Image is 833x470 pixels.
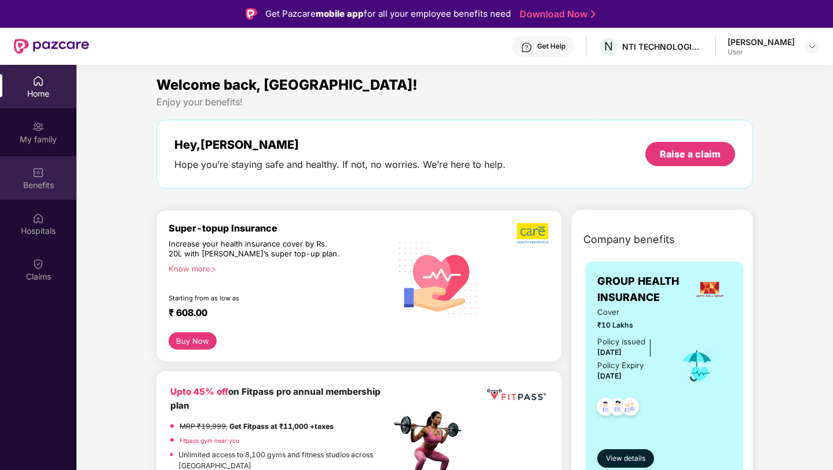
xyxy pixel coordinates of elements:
img: insurerLogo [694,274,725,305]
div: [PERSON_NAME] [728,36,795,47]
img: Stroke [591,8,595,20]
span: [DATE] [597,372,622,380]
span: ₹10 Lakhs [597,320,663,331]
div: Hope you’re staying safe and healthy. If not, no worries. We’re here to help. [174,159,506,171]
div: Super-topup Insurance [169,222,391,234]
span: N [604,39,613,53]
span: View details [606,453,645,464]
div: Enjoy your benefits! [156,96,754,108]
div: Starting from as low as [169,294,342,302]
b: on Fitpass pro annual membership plan [170,386,381,411]
span: Cover [597,306,663,318]
div: ₹ 608.00 [169,307,379,321]
div: Hey, [PERSON_NAME] [174,138,506,152]
img: svg+xml;base64,PHN2ZyBpZD0iQmVuZWZpdHMiIHhtbG5zPSJodHRwOi8vd3d3LnczLm9yZy8yMDAwL3N2ZyIgd2lkdGg9Ij... [32,167,44,178]
img: svg+xml;base64,PHN2ZyBpZD0iRHJvcGRvd24tMzJ4MzIiIHhtbG5zPSJodHRwOi8vd3d3LnczLm9yZy8yMDAwL3N2ZyIgd2... [808,42,817,51]
div: Policy Expiry [597,359,644,372]
div: NTI TECHNOLOGIES PRIVATE LIMITED [622,41,703,52]
span: Welcome back, [GEOGRAPHIC_DATA]! [156,76,418,93]
div: User [728,47,795,57]
span: GROUP HEALTH INSURANCE [597,273,687,306]
strong: mobile app [316,8,364,19]
img: svg+xml;base64,PHN2ZyBpZD0iQ2xhaW0iIHhtbG5zPSJodHRwOi8vd3d3LnczLm9yZy8yMDAwL3N2ZyIgd2lkdGg9IjIwIi... [32,258,44,270]
div: Policy issued [597,336,645,348]
img: Logo [246,8,257,20]
span: right [210,266,217,273]
div: Increase your health insurance cover by Rs. 20L with [PERSON_NAME]’s super top-up plan. [169,239,341,259]
img: b5dec4f62d2307b9de63beb79f102df3.png [517,222,550,244]
img: svg+xml;base64,PHN2ZyB4bWxucz0iaHR0cDovL3d3dy53My5vcmcvMjAwMC9zdmciIHdpZHRoPSI0OC45NDMiIGhlaWdodD... [604,394,632,423]
b: Upto 45% off [170,386,228,397]
img: New Pazcare Logo [14,39,89,54]
a: Download Now [520,8,592,20]
img: svg+xml;base64,PHN2ZyBpZD0iSG9zcGl0YWxzIiB4bWxucz0iaHR0cDovL3d3dy53My5vcmcvMjAwMC9zdmciIHdpZHRoPS... [32,212,44,224]
img: svg+xml;base64,PHN2ZyBpZD0iSG9tZSIgeG1sbnM9Imh0dHA6Ly93d3cudzMub3JnLzIwMDAvc3ZnIiB3aWR0aD0iMjAiIG... [32,75,44,87]
div: Raise a claim [660,148,721,160]
img: svg+xml;base64,PHN2ZyB4bWxucz0iaHR0cDovL3d3dy53My5vcmcvMjAwMC9zdmciIHhtbG5zOnhsaW5rPSJodHRwOi8vd3... [391,229,487,325]
img: svg+xml;base64,PHN2ZyB3aWR0aD0iMjAiIGhlaWdodD0iMjAiIHZpZXdCb3g9IjAgMCAyMCAyMCIgZmlsbD0ibm9uZSIgeG... [32,121,44,133]
img: svg+xml;base64,PHN2ZyBpZD0iSGVscC0zMngzMiIgeG1sbnM9Imh0dHA6Ly93d3cudzMub3JnLzIwMDAvc3ZnIiB3aWR0aD... [521,42,532,53]
button: View details [597,449,654,468]
img: fppp.png [485,385,548,405]
img: svg+xml;base64,PHN2ZyB4bWxucz0iaHR0cDovL3d3dy53My5vcmcvMjAwMC9zdmciIHdpZHRoPSI0OC45NDMiIGhlaWdodD... [616,394,644,423]
span: Company benefits [583,232,675,248]
img: icon [678,347,716,385]
strong: Get Fitpass at ₹11,000 +taxes [229,422,334,431]
img: svg+xml;base64,PHN2ZyB4bWxucz0iaHR0cDovL3d3dy53My5vcmcvMjAwMC9zdmciIHdpZHRoPSI0OC45NDMiIGhlaWdodD... [591,394,620,423]
div: Know more [169,264,384,272]
del: MRP ₹19,999, [180,422,228,431]
div: Get Pazcare for all your employee benefits need [265,7,511,21]
div: Get Help [537,42,565,51]
a: Fitpass gym near you [180,437,239,444]
button: Buy Now [169,332,217,350]
span: [DATE] [597,348,622,357]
